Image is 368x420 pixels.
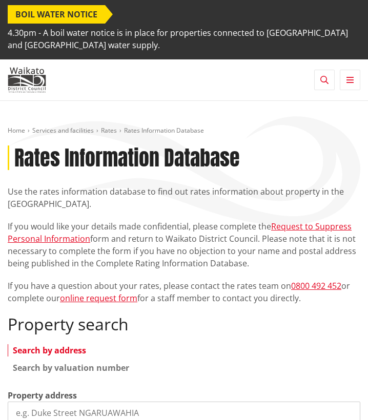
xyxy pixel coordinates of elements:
[8,362,360,374] a: Search by valuation number
[8,24,360,54] span: 4.30pm - A boil water notice is in place for properties connected to [GEOGRAPHIC_DATA] and [GEOGR...
[8,5,105,24] span: BOIL WATER NOTICE
[8,280,360,304] p: If you have a question about your rates, please contact the rates team on or complete our for a s...
[8,185,360,210] p: Use the rates information database to find out rates information about property in the [GEOGRAPHI...
[101,126,117,135] a: Rates
[8,389,77,402] label: Property address
[8,344,360,356] a: Search by address
[8,220,360,269] p: If you would like your details made confidential, please complete the form and return to Waikato ...
[291,280,341,291] a: 0800 492 452
[8,314,360,334] h2: Property search
[124,126,204,135] span: Rates Information Database
[8,221,352,244] a: Request to Suppress Personal Information
[32,126,94,135] a: Services and facilities
[8,67,46,93] img: Waikato District Council - Te Kaunihera aa Takiwaa o Waikato
[60,292,137,304] a: online request form
[14,145,240,170] h1: Rates Information Database
[8,127,360,135] nav: breadcrumb
[8,126,25,135] a: Home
